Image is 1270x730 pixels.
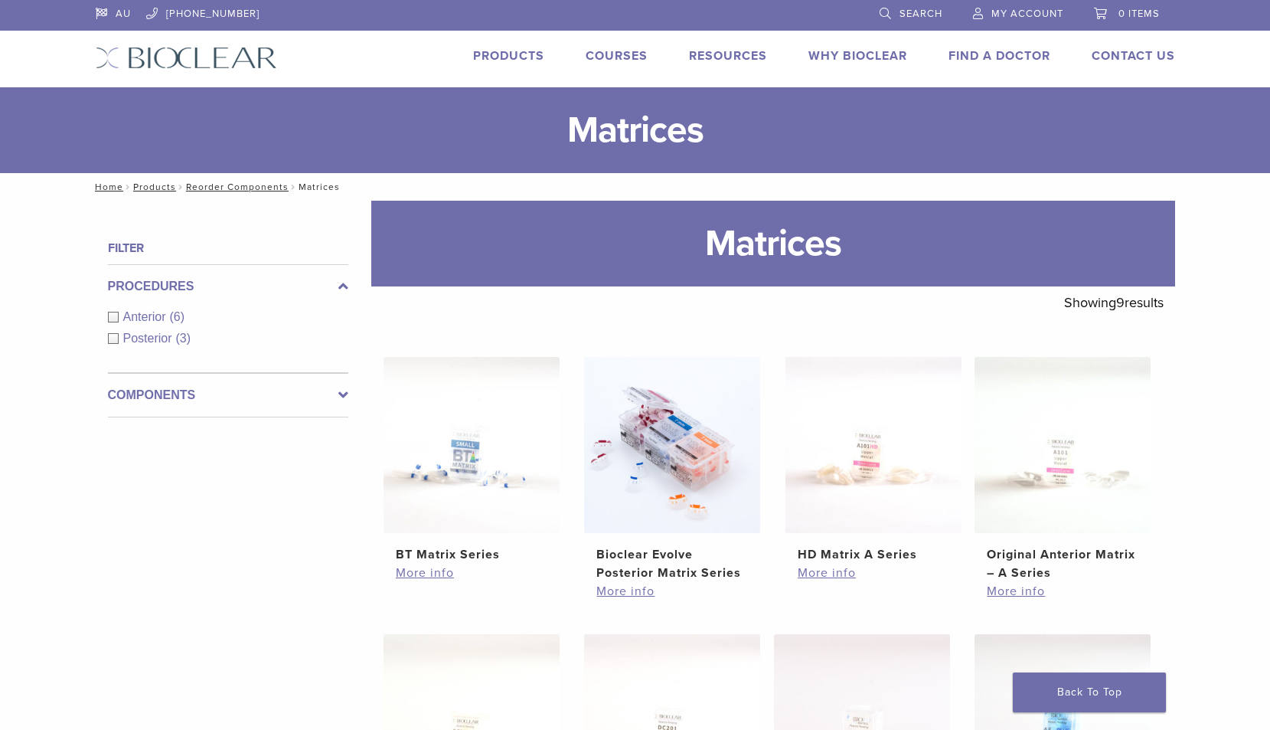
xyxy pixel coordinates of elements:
[90,182,123,192] a: Home
[798,545,949,564] h2: HD Matrix A Series
[133,182,176,192] a: Products
[384,357,560,533] img: BT Matrix Series
[176,332,191,345] span: (3)
[689,48,767,64] a: Resources
[1092,48,1175,64] a: Contact Us
[473,48,544,64] a: Products
[785,357,961,533] img: HD Matrix A Series
[108,386,348,404] label: Components
[596,545,748,582] h2: Bioclear Evolve Posterior Matrix Series
[123,332,176,345] span: Posterior
[96,47,277,69] img: Bioclear
[371,201,1175,286] h1: Matrices
[1013,673,1166,712] a: Back To Top
[186,182,289,192] a: Reorder Components
[123,310,170,323] span: Anterior
[785,357,963,564] a: HD Matrix A SeriesHD Matrix A Series
[108,277,348,296] label: Procedures
[1118,8,1160,20] span: 0 items
[798,564,949,582] a: More info
[584,357,760,533] img: Bioclear Evolve Posterior Matrix Series
[176,183,186,191] span: /
[170,310,185,323] span: (6)
[991,8,1063,20] span: My Account
[899,8,942,20] span: Search
[396,564,547,582] a: More info
[383,357,561,564] a: BT Matrix SeriesBT Matrix Series
[108,239,348,257] h4: Filter
[289,183,299,191] span: /
[974,357,1152,582] a: Original Anterior Matrix - A SeriesOriginal Anterior Matrix – A Series
[583,357,762,582] a: Bioclear Evolve Posterior Matrix SeriesBioclear Evolve Posterior Matrix Series
[808,48,907,64] a: Why Bioclear
[84,173,1187,201] nav: Matrices
[987,582,1138,601] a: More info
[123,183,133,191] span: /
[396,545,547,564] h2: BT Matrix Series
[975,357,1151,533] img: Original Anterior Matrix - A Series
[948,48,1050,64] a: Find A Doctor
[1116,294,1125,311] span: 9
[586,48,648,64] a: Courses
[987,545,1138,582] h2: Original Anterior Matrix – A Series
[1064,286,1164,319] p: Showing results
[596,582,748,601] a: More info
